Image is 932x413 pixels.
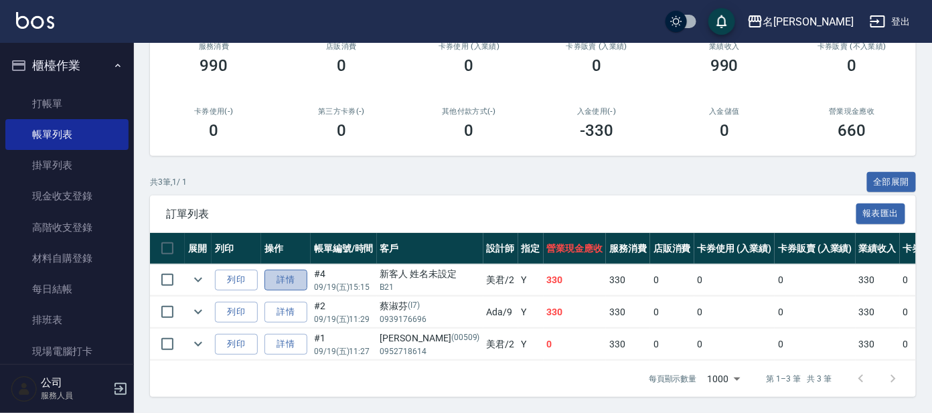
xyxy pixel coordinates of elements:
td: 330 [856,297,900,328]
td: #1 [311,329,377,360]
p: 09/19 (五) 15:15 [314,281,374,293]
h2: 入金使用(-) [549,107,645,116]
div: 名[PERSON_NAME] [763,13,854,30]
h3: 0 [337,56,346,75]
img: Person [11,376,37,402]
h3: 0 [465,121,474,140]
td: 330 [544,264,607,296]
td: 0 [650,297,694,328]
th: 業績收入 [856,233,900,264]
h3: -330 [580,121,613,140]
a: 掛單列表 [5,150,129,181]
th: 店販消費 [650,233,694,264]
button: 登出 [864,9,916,34]
p: 第 1–3 筆 共 3 筆 [767,373,832,385]
p: 09/19 (五) 11:29 [314,313,374,325]
p: 共 3 筆, 1 / 1 [150,176,187,188]
h2: 入金儲值 [677,107,773,116]
th: 卡券販賣 (入業績) [775,233,856,264]
td: 0 [650,329,694,360]
td: 0 [694,264,775,296]
button: 列印 [215,270,258,291]
p: B21 [380,281,480,293]
td: 0 [775,264,856,296]
button: expand row [188,334,208,354]
h3: 0 [337,121,346,140]
a: 排班表 [5,305,129,335]
button: save [708,8,735,35]
p: (00509) [451,331,480,345]
button: 名[PERSON_NAME] [742,8,859,35]
td: 330 [606,264,650,296]
h2: 業績收入 [677,42,773,51]
a: 每日結帳 [5,274,129,305]
td: 0 [694,329,775,360]
button: 全部展開 [867,172,917,193]
a: 現場電腦打卡 [5,336,129,367]
button: 列印 [215,302,258,323]
h5: 公司 [41,376,109,390]
h3: 服務消費 [166,42,262,51]
td: 0 [544,329,607,360]
td: 330 [606,329,650,360]
td: 0 [775,297,856,328]
div: [PERSON_NAME] [380,331,480,345]
td: 330 [544,297,607,328]
a: 高階收支登錄 [5,212,129,243]
h3: 0 [209,121,218,140]
span: 訂單列表 [166,208,856,221]
h2: 卡券販賣 (不入業績) [804,42,900,51]
th: 展開 [185,233,212,264]
p: 0939176696 [380,313,480,325]
p: 每頁顯示數量 [649,373,697,385]
th: 列印 [212,233,261,264]
h3: 0 [720,121,729,140]
td: #2 [311,297,377,328]
td: 330 [856,329,900,360]
th: 指定 [518,233,544,264]
h3: 0 [848,56,857,75]
h2: 第三方卡券(-) [294,107,390,116]
h2: 卡券使用 (入業績) [421,42,517,51]
p: 0952718614 [380,345,480,357]
h3: 660 [838,121,866,140]
th: 操作 [261,233,311,264]
h2: 其他付款方式(-) [421,107,517,116]
button: expand row [188,270,208,290]
th: 設計師 [483,233,518,264]
th: 服務消費 [606,233,650,264]
button: 報表匯出 [856,203,906,224]
th: 客戶 [377,233,483,264]
p: 09/19 (五) 11:27 [314,345,374,357]
a: 打帳單 [5,88,129,119]
a: 詳情 [264,302,307,323]
h3: 990 [200,56,228,75]
td: 0 [775,329,856,360]
td: Ada /9 [483,297,518,328]
a: 詳情 [264,270,307,291]
th: 帳單編號/時間 [311,233,377,264]
th: 卡券使用 (入業績) [694,233,775,264]
h3: 0 [592,56,601,75]
a: 現金收支登錄 [5,181,129,212]
td: 330 [856,264,900,296]
p: (I7) [408,299,420,313]
td: Y [518,329,544,360]
td: Y [518,297,544,328]
td: #4 [311,264,377,296]
img: Logo [16,12,54,29]
h2: 卡券販賣 (入業績) [549,42,645,51]
h2: 卡券使用(-) [166,107,262,116]
a: 報表匯出 [856,207,906,220]
button: 櫃檯作業 [5,48,129,83]
button: 列印 [215,334,258,355]
td: 0 [650,264,694,296]
a: 帳單列表 [5,119,129,150]
th: 營業現金應收 [544,233,607,264]
div: 蔡淑芬 [380,299,480,313]
h3: 990 [710,56,739,75]
button: expand row [188,302,208,322]
td: 美君 /2 [483,264,518,296]
a: 材料自購登錄 [5,243,129,274]
h3: 0 [465,56,474,75]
